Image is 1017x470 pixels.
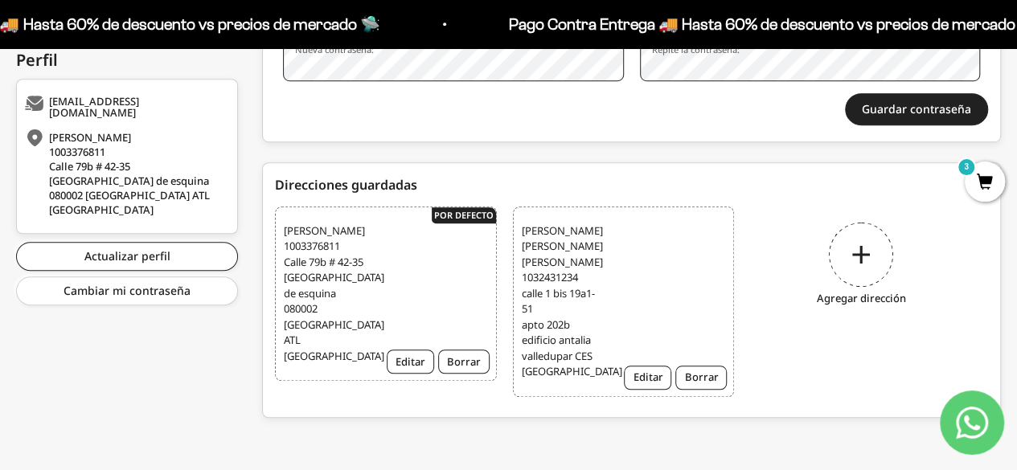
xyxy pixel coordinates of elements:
[16,48,238,72] div: Perfil
[624,366,671,390] button: Editar
[522,223,605,380] span: [PERSON_NAME] [PERSON_NAME] [PERSON_NAME] 1032431234 calle 1 bis 19a1-51 apto 202b edificio antal...
[965,174,1005,192] a: 3
[675,366,727,390] button: Borrar
[275,175,988,194] div: Direcciones guardadas
[652,43,740,55] label: Repite la contraseña:
[957,157,976,177] mark: 3
[817,291,906,307] i: Agregar dirección
[16,276,238,305] a: Cambiar mi contraseña
[295,43,374,55] label: Nueva contraseña:
[365,11,895,37] p: Pago Contra Entrega 🚚 Hasta 60% de descuento vs precios de mercado 🛸
[25,130,225,217] div: [PERSON_NAME] 1003376811 Calle 79b # 42-35 [GEOGRAPHIC_DATA] de esquina 080002 [GEOGRAPHIC_DATA] ...
[284,223,367,365] span: [PERSON_NAME] 1003376811 Calle 79b # 42-35 [GEOGRAPHIC_DATA] de esquina 080002 [GEOGRAPHIC_DATA] ...
[438,349,490,374] button: Borrar
[845,93,988,125] button: Guardar contraseña
[387,349,434,374] button: Editar
[25,96,225,118] div: [EMAIL_ADDRESS][DOMAIN_NAME]
[16,242,238,271] a: Actualizar perfil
